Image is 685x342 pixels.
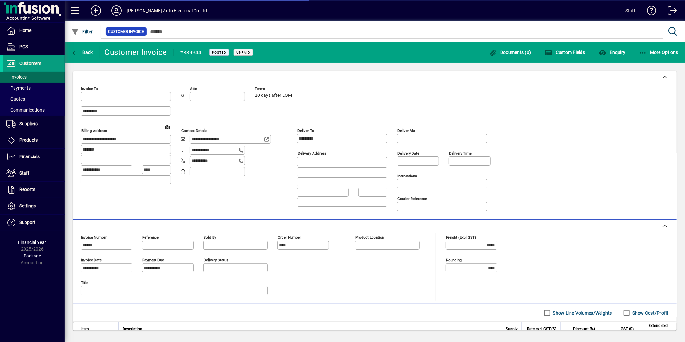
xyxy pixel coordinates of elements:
[108,28,144,35] span: Customer Invoice
[597,46,627,58] button: Enquiry
[639,50,679,55] span: More Options
[142,258,164,262] mat-label: Payment due
[81,86,98,91] mat-label: Invoice To
[19,28,31,33] span: Home
[552,310,612,316] label: Show Line Volumes/Weights
[625,5,636,16] div: Staff
[71,50,93,55] span: Back
[489,50,531,55] span: Documents (0)
[642,322,668,336] span: Extend excl GST ($)
[449,151,472,156] mat-label: Delivery time
[543,46,587,58] button: Custom Fields
[19,121,38,126] span: Suppliers
[599,50,625,55] span: Enquiry
[446,258,462,262] mat-label: Rounding
[663,1,677,22] a: Logout
[71,29,93,34] span: Filter
[631,310,669,316] label: Show Cost/Profit
[3,116,65,132] a: Suppliers
[123,326,142,333] span: Description
[446,235,476,240] mat-label: Freight (excl GST)
[212,50,226,55] span: Posted
[6,96,25,102] span: Quotes
[19,44,28,49] span: POS
[85,5,106,16] button: Add
[19,170,29,176] span: Staff
[70,46,94,58] button: Back
[3,182,65,198] a: Reports
[236,50,250,55] span: Unpaid
[355,235,384,240] mat-label: Product location
[70,26,94,37] button: Filter
[190,86,197,91] mat-label: Attn
[81,258,102,262] mat-label: Invoice date
[621,326,634,333] span: GST ($)
[506,326,518,333] span: Supply
[545,50,585,55] span: Custom Fields
[6,85,31,91] span: Payments
[105,47,167,57] div: Customer Invoice
[127,5,207,16] div: [PERSON_NAME] Auto Electrical Co Ltd
[19,220,35,225] span: Support
[3,105,65,116] a: Communications
[3,165,65,181] a: Staff
[3,215,65,231] a: Support
[81,326,89,333] span: Item
[204,258,228,262] mat-label: Delivery status
[397,174,417,178] mat-label: Instructions
[573,326,595,333] span: Discount (%)
[3,94,65,105] a: Quotes
[397,196,427,201] mat-label: Courier Reference
[642,1,656,22] a: Knowledge Base
[142,235,159,240] mat-label: Reference
[19,203,36,208] span: Settings
[297,128,314,133] mat-label: Deliver To
[204,235,216,240] mat-label: Sold by
[19,154,40,159] span: Financials
[81,280,88,285] mat-label: Title
[638,46,680,58] button: More Options
[397,128,415,133] mat-label: Deliver via
[3,23,65,39] a: Home
[3,83,65,94] a: Payments
[527,326,556,333] span: Rate excl GST ($)
[255,87,293,91] span: Terms
[255,93,292,98] span: 20 days after EOM
[278,235,301,240] mat-label: Order number
[3,132,65,148] a: Products
[19,61,41,66] span: Customers
[162,122,173,132] a: View on map
[3,149,65,165] a: Financials
[24,253,41,258] span: Package
[106,5,127,16] button: Profile
[81,235,107,240] mat-label: Invoice number
[65,46,100,58] app-page-header-button: Back
[3,198,65,214] a: Settings
[397,151,419,156] mat-label: Delivery date
[6,75,27,80] span: Invoices
[19,187,35,192] span: Reports
[3,72,65,83] a: Invoices
[18,240,46,245] span: Financial Year
[19,137,38,143] span: Products
[488,46,533,58] button: Documents (0)
[3,39,65,55] a: POS
[6,107,45,113] span: Communications
[180,47,202,58] div: #839944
